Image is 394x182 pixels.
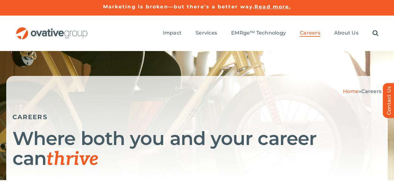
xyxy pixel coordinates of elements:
[46,148,98,170] span: thrive
[163,30,182,36] span: Impact
[196,30,217,36] span: Services
[163,23,378,43] nav: Menu
[196,30,217,37] a: Services
[334,30,358,36] span: About Us
[103,4,255,10] a: Marketing is broken—but there's a better way.
[343,88,382,94] span: »
[16,26,88,32] a: OG_Full_horizontal_RGB
[254,4,291,10] a: Read more.
[163,30,182,37] a: Impact
[373,30,378,37] a: Search
[12,128,382,169] h1: Where both you and your career can
[334,30,358,37] a: About Us
[231,30,286,36] span: EMRge™ Technology
[343,88,359,94] a: Home
[231,30,286,37] a: EMRge™ Technology
[361,88,382,94] span: Careers
[12,113,382,121] h5: CAREERS
[300,30,320,36] span: Careers
[300,30,320,37] a: Careers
